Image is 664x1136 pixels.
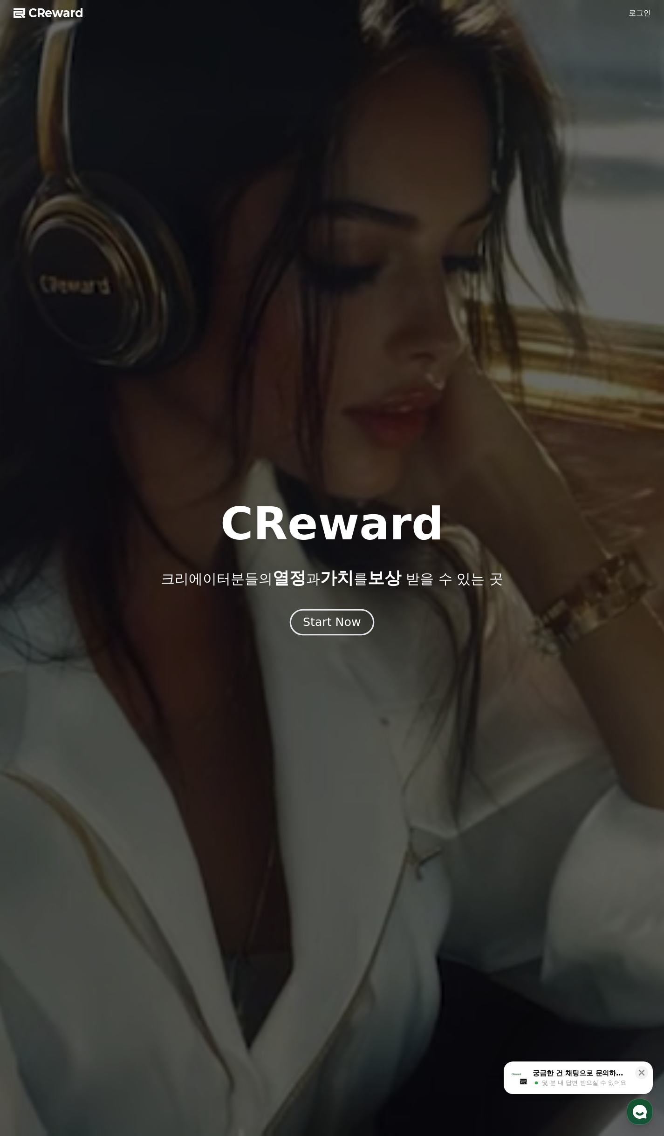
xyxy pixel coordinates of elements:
[29,309,35,317] span: 홈
[292,619,372,628] a: Start Now
[85,310,96,317] span: 대화
[28,6,83,20] span: CReward
[290,609,374,635] button: Start Now
[629,7,651,19] a: 로그인
[303,614,361,630] div: Start Now
[14,6,83,20] a: CReward
[273,568,306,587] span: 열정
[368,568,401,587] span: 보상
[62,295,120,319] a: 대화
[320,568,354,587] span: 가치
[3,295,62,319] a: 홈
[220,502,444,546] h1: CReward
[161,569,503,587] p: 크리에이터분들의 과 를 받을 수 있는 곳
[120,295,179,319] a: 설정
[144,309,155,317] span: 설정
